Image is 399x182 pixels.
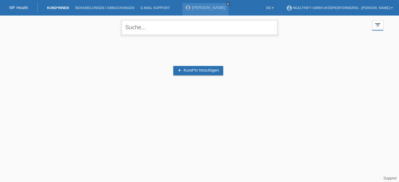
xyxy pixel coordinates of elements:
i: filter_list [374,21,381,28]
a: Kund*innen [44,6,72,10]
input: Suche... [122,20,277,35]
a: Behandlungen / Abbuchungen [72,6,137,10]
a: [PERSON_NAME] [192,5,225,10]
i: close [227,2,230,5]
i: account_circle [286,5,292,11]
i: add [177,68,182,73]
a: DE ▾ [263,6,277,10]
a: addKund*in hinzufügen [173,66,223,75]
a: E-Mail Support [137,6,173,10]
a: Support [383,176,397,180]
a: close [226,2,230,6]
a: MF Health [9,5,28,10]
a: account_circleHealthify GmbH (Körperformern) - [PERSON_NAME] ▾ [283,6,396,10]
